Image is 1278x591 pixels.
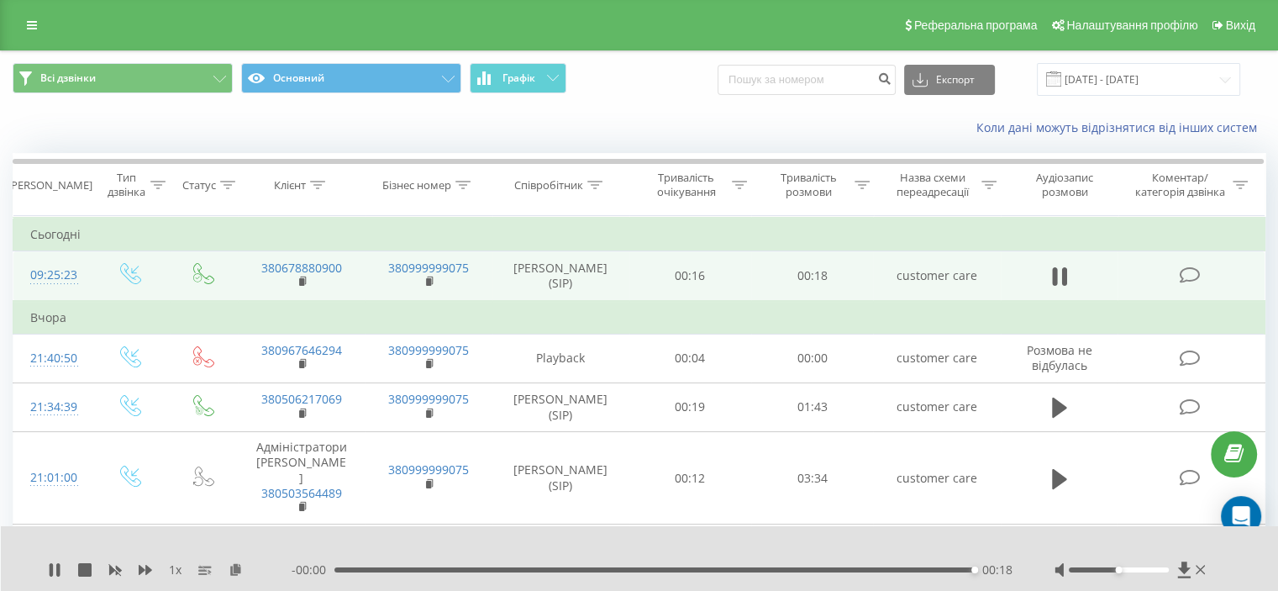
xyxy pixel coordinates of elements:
[976,119,1265,135] a: Коли дані можуть відрізнятися вiд інших систем
[13,63,233,93] button: Всі дзвінки
[30,342,75,375] div: 21:40:50
[873,251,1000,301] td: customer care
[169,562,181,578] span: 1 x
[1115,567,1122,573] div: Accessibility label
[1221,496,1261,536] div: Open Intercom Messenger
[629,383,751,431] td: 00:19
[492,251,629,301] td: [PERSON_NAME] (SIP)
[261,342,342,358] a: 380967646294
[644,171,728,199] div: Тривалість очікування
[492,383,629,431] td: [PERSON_NAME] (SIP)
[751,383,873,431] td: 01:43
[751,432,873,525] td: 03:34
[492,432,629,525] td: [PERSON_NAME] (SIP)
[514,178,583,193] div: Співробітник
[1016,171,1114,199] div: Аудіозапис розмови
[889,171,977,199] div: Назва схеми переадресації
[971,567,978,573] div: Accessibility label
[982,562,1012,578] span: 00:18
[30,391,75,424] div: 21:34:39
[1027,342,1092,373] span: Розмова не відбулась
[388,462,469,478] a: 380999999075
[261,485,342,501] a: 380503564489
[629,251,751,301] td: 00:16
[388,391,469,407] a: 380999999075
[292,562,334,578] span: - 00:00
[241,63,461,93] button: Основний
[274,178,306,193] div: Клієнт
[261,260,342,276] a: 380678880900
[1066,18,1197,32] span: Налаштування профілю
[13,218,1265,251] td: Сьогодні
[751,334,873,383] td: 00:00
[629,432,751,525] td: 00:12
[718,65,896,95] input: Пошук за номером
[904,65,995,95] button: Експорт
[873,334,1000,383] td: customer care
[1130,171,1228,199] div: Коментар/категорія дзвінка
[238,432,365,525] td: Адміністратори [PERSON_NAME]
[1226,18,1255,32] span: Вихід
[388,342,469,358] a: 380999999075
[30,259,75,292] div: 09:25:23
[388,260,469,276] a: 380999999075
[629,334,751,383] td: 00:04
[873,432,1000,525] td: customer care
[873,383,1000,431] td: customer care
[751,251,873,301] td: 00:18
[502,72,535,84] span: Графік
[30,462,75,494] div: 21:01:00
[40,71,96,85] span: Всі дзвінки
[261,391,342,407] a: 380506217069
[106,171,145,199] div: Тип дзвінка
[382,178,451,193] div: Бізнес номер
[914,18,1038,32] span: Реферальна програма
[492,334,629,383] td: Playback
[13,301,1265,335] td: Вчора
[8,178,92,193] div: [PERSON_NAME]
[766,171,850,199] div: Тривалість розмови
[470,63,566,93] button: Графік
[182,178,216,193] div: Статус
